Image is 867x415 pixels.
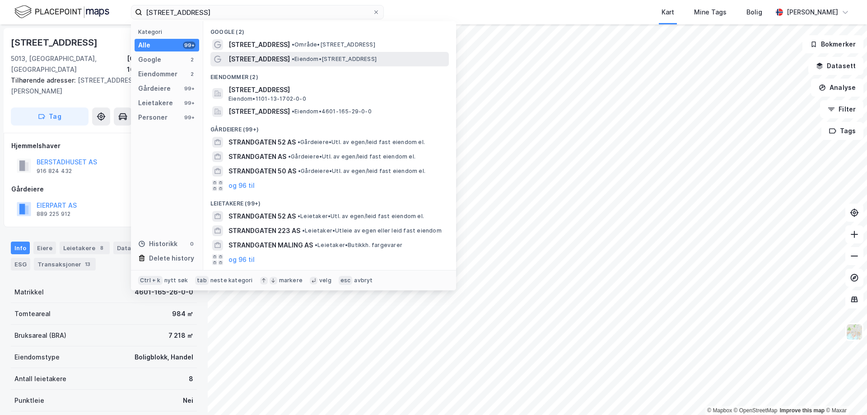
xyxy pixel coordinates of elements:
img: logo.f888ab2527a4732fd821a326f86c7f29.svg [14,4,109,20]
div: Bolig [746,7,762,18]
div: nytt søk [164,277,188,284]
div: [GEOGRAPHIC_DATA], 165/26 [127,53,197,75]
div: 916 824 432 [37,168,72,175]
div: Eiendomstype [14,352,60,363]
span: STRANDGATEN AS [228,151,286,162]
div: 99+ [183,85,196,92]
div: Gårdeiere (99+) [203,119,456,135]
div: 99+ [183,99,196,107]
input: Søk på adresse, matrikkel, gårdeiere, leietakere eller personer [142,5,373,19]
span: [STREET_ADDRESS] [228,106,290,117]
div: Transaksjoner [34,258,96,270]
div: Leietakere (99+) [203,193,456,209]
div: Kontrollprogram for chat [822,372,867,415]
div: Antall leietakere [14,373,66,384]
div: [STREET_ADDRESS][PERSON_NAME] [11,75,190,97]
button: Bokmerker [802,35,863,53]
span: STRANDGATEN 223 AS [228,225,300,236]
div: neste kategori [210,277,253,284]
div: esc [339,276,353,285]
button: og 96 til [228,254,255,265]
span: STRANDGATEN 52 AS [228,211,296,222]
div: Historikk [138,238,177,249]
span: STRANDGATEN 52 AS [228,137,296,148]
div: Leietakere [60,242,110,254]
div: Kart [662,7,674,18]
span: Eiendom • 4601-165-29-0-0 [292,108,372,115]
div: Eiendommer [138,69,177,79]
div: Tomteareal [14,308,51,319]
div: Alle [138,40,150,51]
div: Delete history [149,253,194,264]
div: 2 [188,56,196,63]
div: 4601-165-26-0-0 [135,287,193,298]
div: ESG [11,258,30,270]
div: Eiendommer (2) [203,66,456,83]
div: Leietakere [138,98,173,108]
span: • [298,213,300,219]
div: 7 218 ㎡ [168,330,193,341]
div: Boligblokk, Handel [135,352,193,363]
a: Mapbox [707,407,732,414]
div: Hjemmelshaver [11,140,196,151]
div: Google (2) [203,21,456,37]
div: Google [138,54,161,65]
div: avbryt [354,277,373,284]
div: 984 ㎡ [172,308,193,319]
button: og 96 til [228,180,255,191]
div: Kategori [138,28,199,35]
a: OpenStreetMap [734,407,778,414]
button: Datasett [808,57,863,75]
div: 13 [83,260,92,269]
div: Nei [183,395,193,406]
span: • [298,168,301,174]
span: • [292,108,294,115]
div: 2 [188,70,196,78]
span: Gårdeiere • Utl. av egen/leid fast eiendom el. [298,168,425,175]
div: Info [11,242,30,254]
span: • [302,227,305,234]
div: markere [279,277,303,284]
div: 5013, [GEOGRAPHIC_DATA], [GEOGRAPHIC_DATA] [11,53,127,75]
div: 8 [189,373,193,384]
span: • [288,153,291,160]
iframe: Chat Widget [822,372,867,415]
div: 8 [97,243,106,252]
div: 99+ [183,42,196,49]
span: • [298,139,300,145]
div: Eiere [33,242,56,254]
div: Mine Tags [694,7,727,18]
img: Z [846,323,863,340]
div: Matrikkel [14,287,44,298]
div: Bruksareal (BRA) [14,330,66,341]
span: Eiendom • 1101-13-1702-0-0 [228,95,306,103]
div: [STREET_ADDRESS] [11,35,99,50]
div: 0 [188,240,196,247]
div: Gårdeiere [11,184,196,195]
a: Improve this map [780,407,825,414]
span: Eiendom • [STREET_ADDRESS] [292,56,377,63]
span: [STREET_ADDRESS] [228,54,290,65]
span: Gårdeiere • Utl. av egen/leid fast eiendom el. [298,139,425,146]
button: Tag [11,107,89,126]
button: Analyse [811,79,863,97]
div: Punktleie [14,395,44,406]
span: Leietaker • Utleie av egen eller leid fast eiendom [302,227,442,234]
span: • [292,56,294,62]
span: STRANDGATEN MALING AS [228,240,313,251]
div: 889 225 912 [37,210,70,218]
div: Datasett [113,242,158,254]
span: • [315,242,317,248]
span: • [292,41,294,48]
span: Leietaker • Utl. av egen/leid fast eiendom el. [298,213,424,220]
span: Gårdeiere • Utl. av egen/leid fast eiendom el. [288,153,415,160]
button: Filter [820,100,863,118]
div: 99+ [183,114,196,121]
span: Leietaker • Butikkh. fargevarer [315,242,402,249]
div: [PERSON_NAME] [787,7,838,18]
div: velg [319,277,331,284]
div: tab [195,276,209,285]
div: Personer [138,112,168,123]
button: Tags [821,122,863,140]
span: [STREET_ADDRESS] [228,39,290,50]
